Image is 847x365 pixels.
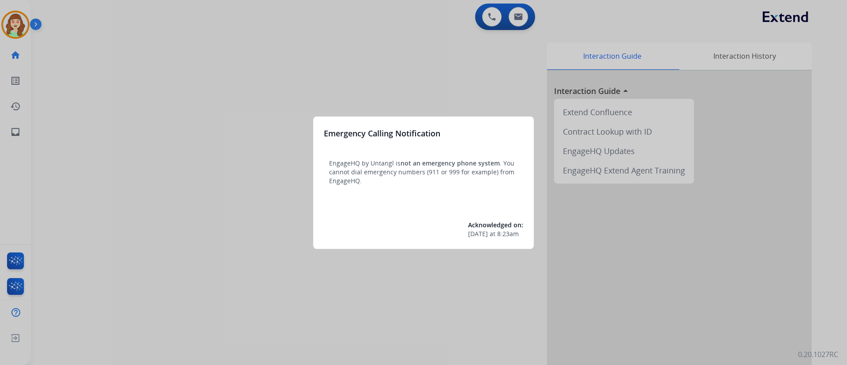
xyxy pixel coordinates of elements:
div: at [468,230,523,238]
span: 8:23am [497,230,519,238]
h3: Emergency Calling Notification [324,127,440,139]
p: 0.20.1027RC [798,349,838,360]
span: Acknowledged on: [468,221,523,229]
span: not an emergency phone system [401,159,500,167]
p: EngageHQ by Untangl is . You cannot dial emergency numbers (911 or 999 for example) from EngageHQ. [329,159,518,185]
span: [DATE] [468,230,488,238]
